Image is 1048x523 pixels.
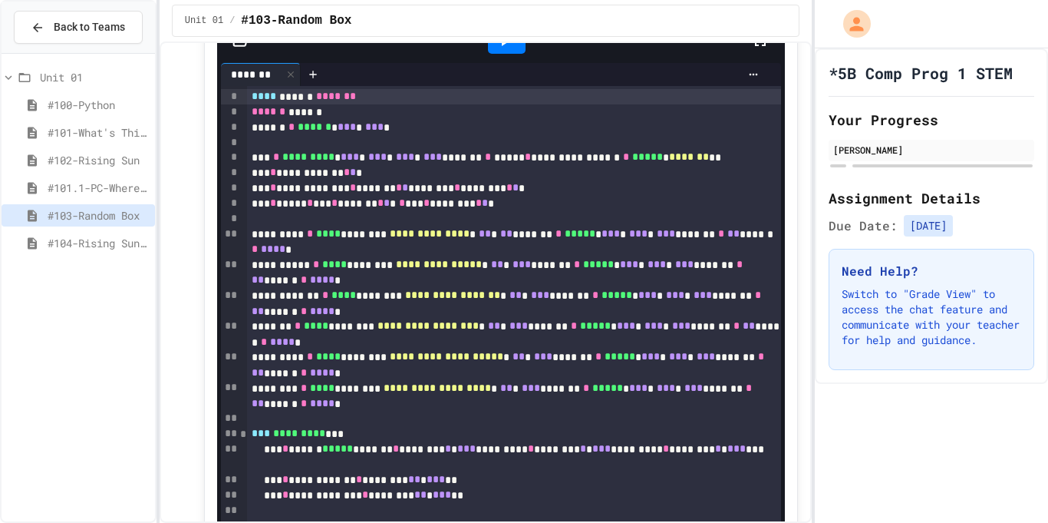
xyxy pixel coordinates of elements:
[833,143,1030,157] div: [PERSON_NAME]
[48,124,149,141] span: #101-What's This ??
[54,19,125,35] span: Back to Teams
[842,262,1021,280] h3: Need Help?
[185,15,223,27] span: Unit 01
[48,152,149,168] span: #102-Rising Sun
[829,109,1034,131] h2: Your Progress
[829,62,1013,84] h1: *5B Comp Prog 1 STEM
[842,286,1021,348] p: Switch to "Grade View" to access the chat feature and communicate with your teacher for help and ...
[48,207,149,223] span: #103-Random Box
[40,69,149,85] span: Unit 01
[14,11,143,44] button: Back to Teams
[229,15,235,27] span: /
[48,235,149,251] span: #104-Rising Sun Plus
[829,187,1034,209] h2: Assignment Details
[48,97,149,113] span: #100-Python
[829,217,898,235] span: Due Date:
[241,12,351,30] span: #103-Random Box
[48,180,149,196] span: #101.1-PC-Where am I?
[904,215,953,237] span: [DATE]
[827,6,875,41] div: My Account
